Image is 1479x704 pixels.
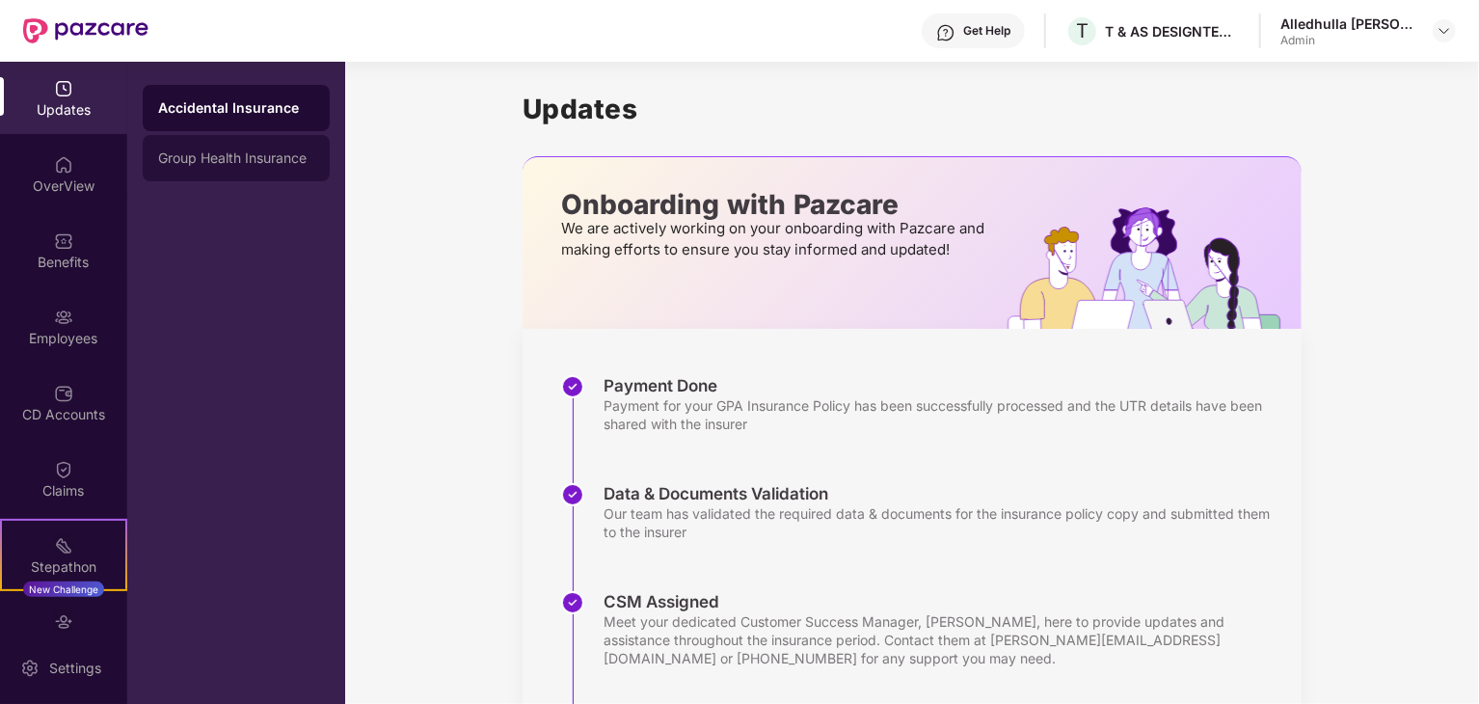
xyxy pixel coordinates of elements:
[54,308,73,327] img: svg+xml;base64,PHN2ZyBpZD0iRW1wbG95ZWVzIiB4bWxucz0iaHR0cDovL3d3dy53My5vcmcvMjAwMC9zdmciIHdpZHRoPS...
[561,591,584,614] img: svg+xml;base64,PHN2ZyBpZD0iU3RlcC1Eb25lLTMyeDMyIiB4bWxucz0iaHR0cDovL3d3dy53My5vcmcvMjAwMC9zdmciIH...
[936,23,955,42] img: svg+xml;base64,PHN2ZyBpZD0iSGVscC0zMngzMiIgeG1sbnM9Imh0dHA6Ly93d3cudzMub3JnLzIwMDAvc3ZnIiB3aWR0aD...
[54,536,73,555] img: svg+xml;base64,PHN2ZyB4bWxucz0iaHR0cDovL3d3dy53My5vcmcvMjAwMC9zdmciIHdpZHRoPSIyMSIgaGVpZ2h0PSIyMC...
[1280,33,1415,48] div: Admin
[158,150,314,166] div: Group Health Insurance
[54,460,73,479] img: svg+xml;base64,PHN2ZyBpZD0iQ2xhaW0iIHhtbG5zPSJodHRwOi8vd3d3LnczLm9yZy8yMDAwL3N2ZyIgd2lkdGg9IjIwIi...
[1076,19,1089,42] span: T
[604,504,1282,541] div: Our team has validated the required data & documents for the insurance policy copy and submitted ...
[561,218,990,260] p: We are actively working on your onboarding with Pazcare and making efforts to ensure you stay inf...
[2,557,125,577] div: Stepathon
[604,591,1282,612] div: CSM Assigned
[561,196,990,213] p: Onboarding with Pazcare
[561,483,584,506] img: svg+xml;base64,PHN2ZyBpZD0iU3RlcC1Eb25lLTMyeDMyIiB4bWxucz0iaHR0cDovL3d3dy53My5vcmcvMjAwMC9zdmciIH...
[1105,22,1240,41] div: T & AS DESIGNTECH SERVICES PRIVATE LIMITED
[963,23,1010,39] div: Get Help
[54,384,73,403] img: svg+xml;base64,PHN2ZyBpZD0iQ0RfQWNjb3VudHMiIGRhdGEtbmFtZT0iQ0QgQWNjb3VudHMiIHhtbG5zPSJodHRwOi8vd3...
[54,155,73,175] img: svg+xml;base64,PHN2ZyBpZD0iSG9tZSIgeG1sbnM9Imh0dHA6Ly93d3cudzMub3JnLzIwMDAvc3ZnIiB3aWR0aD0iMjAiIG...
[604,375,1282,396] div: Payment Done
[604,612,1282,667] div: Meet your dedicated Customer Success Manager, [PERSON_NAME], here to provide updates and assistan...
[54,612,73,632] img: svg+xml;base64,PHN2ZyBpZD0iRW5kb3JzZW1lbnRzIiB4bWxucz0iaHR0cDovL3d3dy53My5vcmcvMjAwMC9zdmciIHdpZH...
[54,231,73,251] img: svg+xml;base64,PHN2ZyBpZD0iQmVuZWZpdHMiIHhtbG5zPSJodHRwOi8vd3d3LnczLm9yZy8yMDAwL3N2ZyIgd2lkdGg9Ij...
[561,375,584,398] img: svg+xml;base64,PHN2ZyBpZD0iU3RlcC1Eb25lLTMyeDMyIiB4bWxucz0iaHR0cDovL3d3dy53My5vcmcvMjAwMC9zdmciIH...
[604,483,1282,504] div: Data & Documents Validation
[20,659,40,678] img: svg+xml;base64,PHN2ZyBpZD0iU2V0dGluZy0yMHgyMCIgeG1sbnM9Imh0dHA6Ly93d3cudzMub3JnLzIwMDAvc3ZnIiB3aW...
[54,79,73,98] img: svg+xml;base64,PHN2ZyBpZD0iVXBkYXRlZCIgeG1sbnM9Imh0dHA6Ly93d3cudzMub3JnLzIwMDAvc3ZnIiB3aWR0aD0iMj...
[523,93,1302,125] h1: Updates
[1437,23,1452,39] img: svg+xml;base64,PHN2ZyBpZD0iRHJvcGRvd24tMzJ4MzIiIHhtbG5zPSJodHRwOi8vd3d3LnczLm9yZy8yMDAwL3N2ZyIgd2...
[23,18,148,43] img: New Pazcare Logo
[1280,14,1415,33] div: Alledhulla [PERSON_NAME]
[43,659,107,678] div: Settings
[1008,207,1302,329] img: hrOnboarding
[604,396,1282,433] div: Payment for your GPA Insurance Policy has been successfully processed and the UTR details have be...
[158,98,314,118] div: Accidental Insurance
[23,582,104,597] div: New Challenge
